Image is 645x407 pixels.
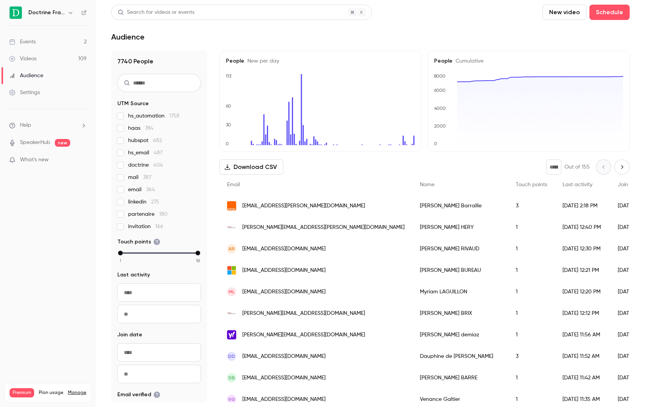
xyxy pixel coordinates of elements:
div: Search for videos or events [118,8,194,17]
span: 404 [153,162,163,168]
span: invitation [128,223,163,230]
span: hs_automation [128,112,179,120]
div: [DATE] 11:56 AM [555,324,610,346]
span: [EMAIL_ADDRESS][DOMAIN_NAME] [242,374,326,382]
span: Email [227,182,240,187]
div: [PERSON_NAME] Barraille [412,195,508,217]
span: 1758 [169,113,179,119]
span: What's new [20,156,49,164]
span: [EMAIL_ADDRESS][DOMAIN_NAME] [242,266,326,275]
span: Touch points [516,182,547,187]
div: [DATE] 12:20 PM [555,281,610,303]
h1: 7740 People [117,57,201,66]
span: hs_email [128,149,163,157]
input: From [117,343,201,362]
span: [PERSON_NAME][EMAIL_ADDRESS][DOMAIN_NAME] [242,331,365,339]
div: [DATE] 11:42 AM [555,367,610,389]
div: [PERSON_NAME] BUREAU [412,260,508,281]
span: [PERSON_NAME][EMAIL_ADDRESS][PERSON_NAME][DOMAIN_NAME] [242,223,405,232]
div: [PERSON_NAME] BRIX [412,303,508,324]
span: New per day [244,58,279,64]
span: [EMAIL_ADDRESS][PERSON_NAME][DOMAIN_NAME] [242,202,365,210]
img: free.fr [227,223,236,232]
span: Last activity [563,182,592,187]
span: 682 [153,138,162,143]
button: New video [543,5,586,20]
li: help-dropdown-opener [9,121,87,129]
span: Cumulative [452,58,484,64]
img: outlook.fr [227,266,236,275]
div: Events [9,38,36,46]
input: To [117,305,201,323]
span: [EMAIL_ADDRESS][DOMAIN_NAME] [242,288,326,296]
span: Plan usage [39,390,63,396]
span: ML [229,288,235,295]
div: [DATE] 11:52 AM [555,346,610,367]
span: 180 [159,212,168,217]
h5: People [226,57,415,65]
img: free.fr [227,309,236,318]
text: 30 [226,122,231,127]
div: [PERSON_NAME] BARRE [412,367,508,389]
span: VG [228,396,235,403]
h5: People [434,57,623,65]
span: [EMAIL_ADDRESS][DOMAIN_NAME] [242,245,326,253]
div: [PERSON_NAME] HERY [412,217,508,238]
span: Dd [228,353,235,360]
span: hubspot [128,137,162,144]
div: Videos [9,55,36,63]
div: 1 [508,303,555,324]
span: 275 [151,199,159,205]
div: 1 [508,324,555,346]
div: 3 [508,195,555,217]
text: 113 [225,73,232,79]
img: Doctrine France [10,7,22,19]
div: 1 [508,260,555,281]
span: Last activity [117,271,150,279]
span: 166 [155,224,163,229]
text: 0 [225,141,229,146]
span: UTM Source [117,100,149,108]
span: Join date [117,331,142,339]
span: [EMAIL_ADDRESS][DOMAIN_NAME] [242,395,326,404]
div: 1 [508,238,555,260]
div: 1 [508,367,555,389]
span: 784 [145,126,153,131]
img: yahoo.fr [227,330,236,339]
text: 60 [225,103,231,109]
input: From [117,283,201,302]
span: Email verified [117,391,160,399]
text: 8000 [434,73,446,79]
button: Next page [614,159,630,175]
span: Premium [10,388,34,397]
span: doctrine [128,161,163,169]
span: 487 [154,150,163,156]
span: DB [229,374,235,381]
div: Dauphine de [PERSON_NAME] [412,346,508,367]
div: [DATE] 2:18 PM [555,195,610,217]
span: Join date [618,182,642,187]
span: AR [229,245,235,252]
span: partenaire [128,210,168,218]
img: orange.fr [227,201,236,210]
span: 387 [143,175,151,180]
span: [EMAIL_ADDRESS][DOMAIN_NAME] [242,352,326,361]
span: email [128,186,155,194]
div: Settings [9,89,40,96]
div: [PERSON_NAME] RIVAUD [412,238,508,260]
text: 4000 [434,106,446,111]
div: [DATE] 12:12 PM [555,303,610,324]
div: [DATE] 12:21 PM [555,260,610,281]
span: Touch points [117,238,160,246]
div: 1 [508,217,555,238]
p: Out of 155 [564,163,590,171]
span: Name [420,182,434,187]
div: Audience [9,72,43,79]
text: 6000 [434,88,446,93]
span: 364 [146,187,155,192]
span: haas [128,124,153,132]
input: To [117,365,201,383]
span: 18 [196,257,200,264]
div: 1 [508,281,555,303]
span: [PERSON_NAME][EMAIL_ADDRESS][DOMAIN_NAME] [242,309,365,318]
